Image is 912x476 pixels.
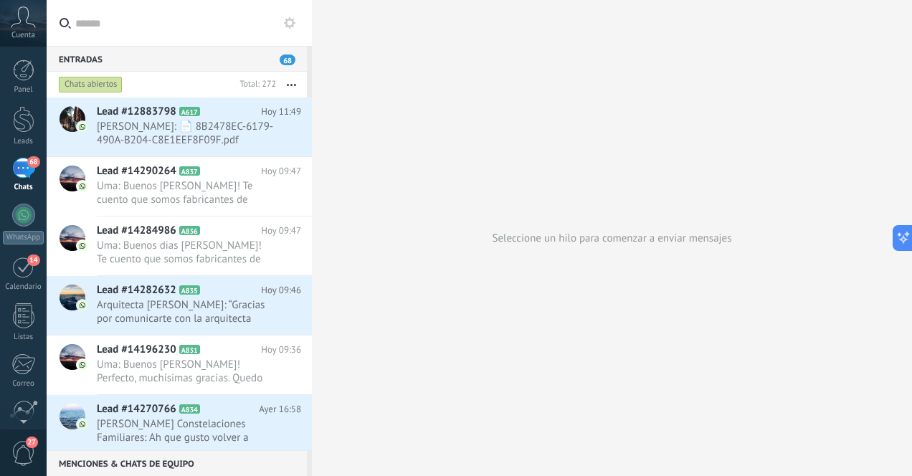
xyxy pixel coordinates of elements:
span: Hoy 09:47 [261,164,301,178]
span: Hoy 09:36 [261,343,301,357]
div: Menciones & Chats de equipo [47,450,307,476]
div: Chats [3,183,44,192]
span: Uma: Buenos [PERSON_NAME]! Te cuento que somos fabricantes de mobiliario artesanal boutique, prod... [97,179,274,206]
div: Listas [3,333,44,342]
span: Uma: Buenos [PERSON_NAME]! Perfecto, muchísimas gracias. Quedo atento a la comunicación de la per... [97,358,274,385]
img: com.amocrm.amocrmwa.svg [77,122,87,132]
img: com.amocrm.amocrmwa.svg [77,300,87,310]
span: Hoy 11:49 [261,105,301,119]
span: Lead #14282632 [97,283,176,297]
span: Ayer 16:58 [259,402,301,416]
div: WhatsApp [3,231,44,244]
button: Más [276,72,307,97]
a: Lead #12883798 A617 Hoy 11:49 [PERSON_NAME]: 📄 8B2478EC-6179-490A-B204-C8E1EEF8F09F.pdf [47,97,312,156]
span: 68 [280,54,295,65]
span: Cuenta [11,31,35,40]
span: Hoy 09:46 [261,283,301,297]
div: Chats abiertos [59,76,123,93]
img: com.amocrm.amocrmwa.svg [77,419,87,429]
div: Correo [3,379,44,389]
span: Lead #14196230 [97,343,176,357]
div: Total: 272 [234,77,276,92]
span: 27 [26,437,38,448]
span: A835 [179,285,200,295]
img: com.amocrm.amocrmwa.svg [77,360,87,370]
span: 68 [27,156,39,168]
div: Leads [3,137,44,146]
span: A834 [179,404,200,414]
img: com.amocrm.amocrmwa.svg [77,241,87,251]
span: Lead #14270766 [97,402,176,416]
div: Entradas [47,46,307,72]
span: A831 [179,345,200,354]
span: [PERSON_NAME]: 📄 8B2478EC-6179-490A-B204-C8E1EEF8F09F.pdf [97,120,274,147]
a: Lead #14290264 A837 Hoy 09:47 Uma: Buenos [PERSON_NAME]! Te cuento que somos fabricantes de mobil... [47,157,312,216]
span: Arquitecta [PERSON_NAME]: “Gracias por comunicarte con la arquitecta [PERSON_NAME]. En este momen... [97,298,274,325]
span: A836 [179,226,200,235]
img: com.amocrm.amocrmwa.svg [77,181,87,191]
div: Panel [3,85,44,95]
span: A617 [179,107,200,116]
span: Lead #12883798 [97,105,176,119]
div: Calendario [3,282,44,292]
a: Lead #14270766 A834 Ayer 16:58 [PERSON_NAME] Constelaciones Familiares: Ah que gusto volver a verte [47,395,312,454]
span: Lead #14290264 [97,164,176,178]
span: 14 [27,254,39,266]
span: Uma: Buenos dias [PERSON_NAME]! Te cuento que somos fabricantes de mobiliario artesanal boutique,... [97,239,274,266]
span: [PERSON_NAME] Constelaciones Familiares: Ah que gusto volver a verte [97,417,274,444]
span: A837 [179,166,200,176]
span: Lead #14284986 [97,224,176,238]
a: Lead #14196230 A831 Hoy 09:36 Uma: Buenos [PERSON_NAME]! Perfecto, muchísimas gracias. Quedo aten... [47,335,312,394]
a: Lead #14284986 A836 Hoy 09:47 Uma: Buenos dias [PERSON_NAME]! Te cuento que somos fabricantes de ... [47,216,312,275]
span: Hoy 09:47 [261,224,301,238]
a: Lead #14282632 A835 Hoy 09:46 Arquitecta [PERSON_NAME]: “Gracias por comunicarte con la arquitect... [47,276,312,335]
